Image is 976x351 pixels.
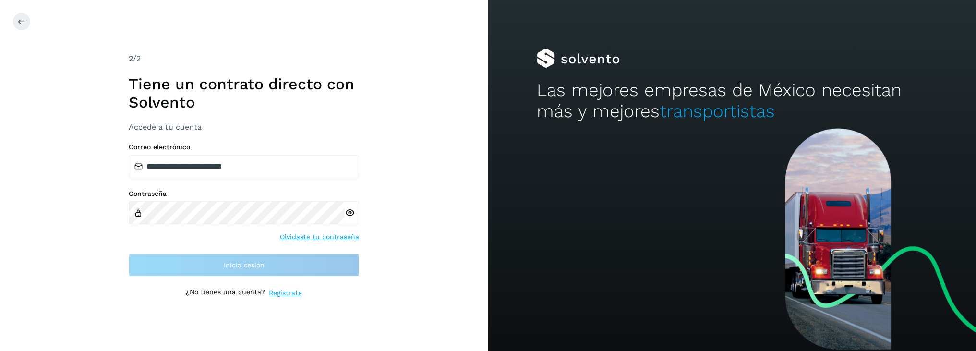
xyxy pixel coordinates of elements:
button: Inicia sesión [129,254,359,277]
h2: Las mejores empresas de México necesitan más y mejores [537,80,927,122]
div: /2 [129,53,359,64]
span: transportistas [660,101,775,121]
a: Olvidaste tu contraseña [280,232,359,242]
span: Inicia sesión [224,262,265,268]
h3: Accede a tu cuenta [129,122,359,132]
a: Regístrate [269,288,302,298]
span: 2 [129,54,133,63]
p: ¿No tienes una cuenta? [186,288,265,298]
h1: Tiene un contrato directo con Solvento [129,75,359,112]
label: Correo electrónico [129,143,359,151]
label: Contraseña [129,190,359,198]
